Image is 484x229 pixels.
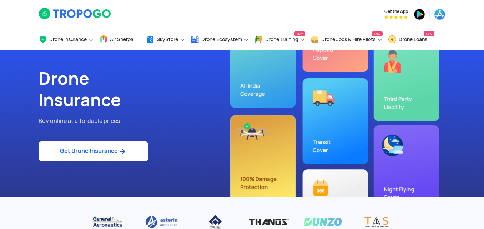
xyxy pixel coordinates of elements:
span: New [294,31,305,36]
img: App Raking [384,15,408,19]
a: Drone Insurance [39,29,94,50]
span: Drone Jobs & Hire Pilots [321,36,375,42]
span: Drone Insurance [49,36,87,42]
a: Drone LoansNew [388,29,434,50]
span: New [372,31,383,36]
img: logoHeader.svg [39,8,112,20]
a: Drone Ecosystem [191,29,249,50]
img: ic_arrow_forward_blue.svg [118,147,127,156]
span: Get the App [384,9,408,14]
a: SkyStore [146,29,185,50]
img: ic_playstore.png [414,9,425,20]
a: Drone Jobs & Hire PilotsNew [311,29,383,50]
span: Drone Ecosystem [201,36,242,42]
a: Air Sherpa [99,29,141,50]
img: ic_appstore.png [434,9,445,20]
span: New [424,31,434,36]
span: Air Sherpa [110,36,133,42]
h1: Drone Insurance [39,68,237,111]
span: Drone Training [265,36,298,42]
span: Drone Loans [399,36,427,42]
span: SkyStore [157,36,178,42]
a: Drone TrainingNew [254,29,305,50]
a: Get Drone Insurance [39,141,148,161]
p: Buy online at affordable prices [39,116,237,126]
